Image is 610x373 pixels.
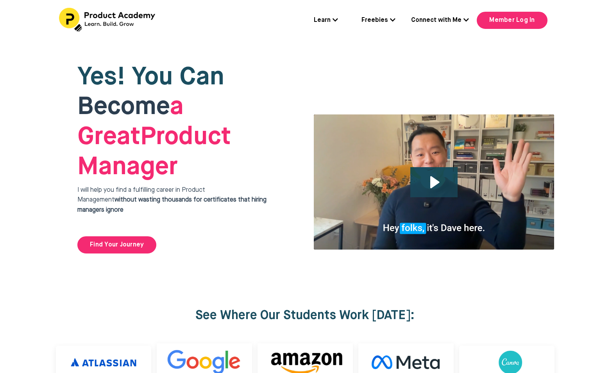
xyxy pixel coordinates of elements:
strong: without wasting thousands for certificates that hiring managers ignore [77,197,267,213]
span: Product Manager [77,95,231,180]
a: Find Your Journey [77,236,156,253]
a: Freebies [361,16,395,26]
strong: a Great [77,95,184,150]
span: Yes! You Can [77,65,224,90]
a: Learn [314,16,338,26]
a: Connect with Me [411,16,469,26]
strong: See Where Our Students Work [DATE]: [195,309,415,322]
img: Header Logo [59,8,157,32]
a: Member Log In [477,12,547,29]
span: I will help you find a fulfilling career in Product Management [77,187,267,213]
span: Become [77,95,170,120]
button: Play Video: file-uploads/sites/127338/video/4ffeae-3e1-a2cd-5ad6-eac528a42_Why_I_built_product_ac... [410,167,458,197]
